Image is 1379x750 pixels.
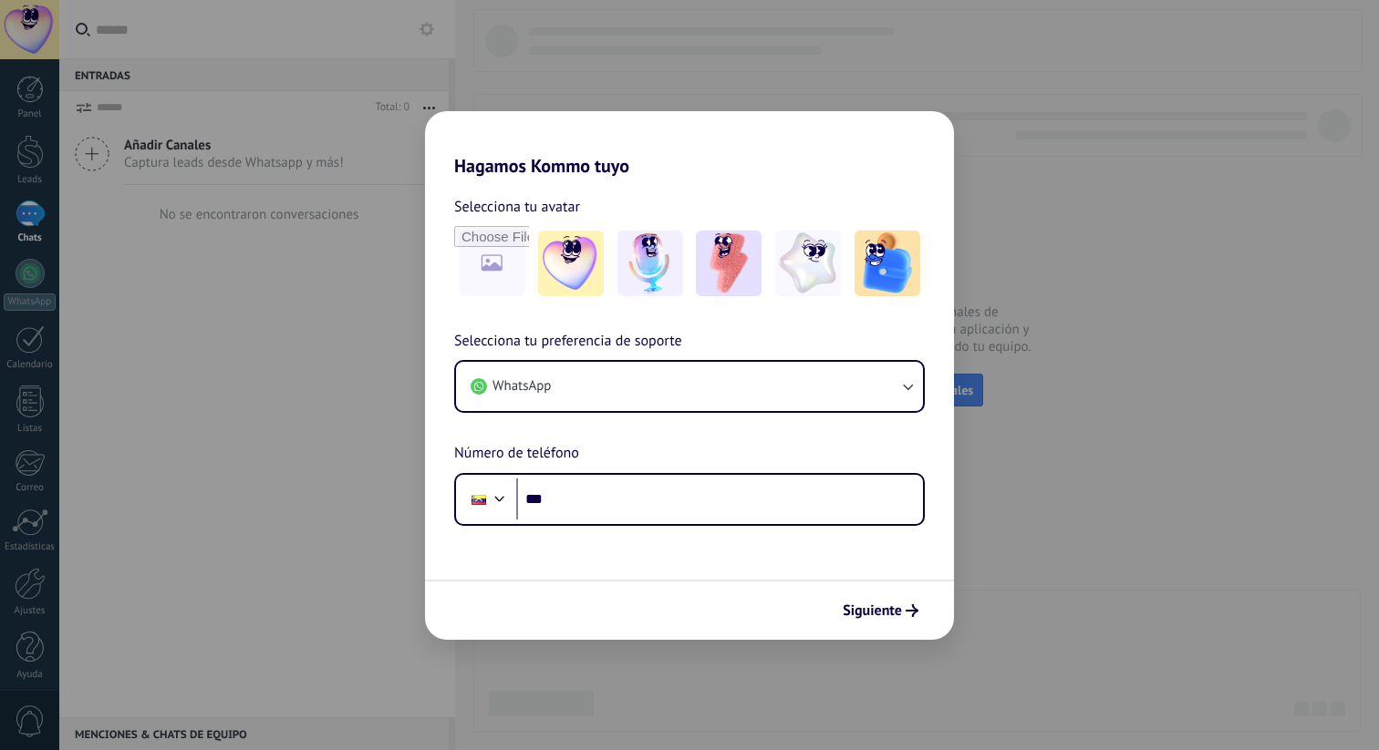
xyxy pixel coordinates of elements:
[696,231,762,296] img: -3.jpeg
[855,231,920,296] img: -5.jpeg
[835,595,927,626] button: Siguiente
[454,442,579,466] span: Número de teléfono
[454,330,682,354] span: Selecciona tu preferencia de soporte
[461,480,496,519] div: Venezuela: + 58
[843,604,902,617] span: Siguiente
[454,195,580,219] span: Selecciona tu avatar
[775,231,841,296] img: -4.jpeg
[425,111,954,177] h2: Hagamos Kommo tuyo
[456,362,923,411] button: WhatsApp
[617,231,683,296] img: -2.jpeg
[493,377,551,396] span: WhatsApp
[538,231,604,296] img: -1.jpeg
